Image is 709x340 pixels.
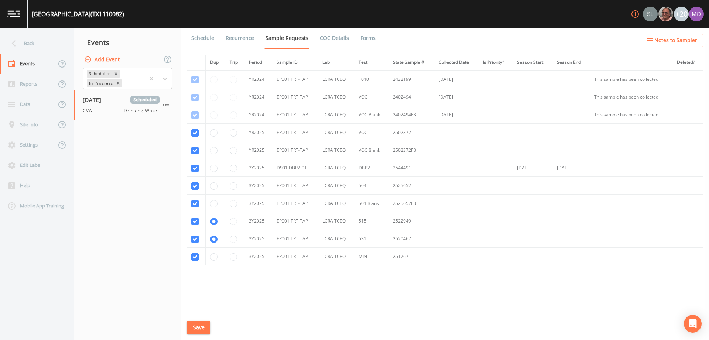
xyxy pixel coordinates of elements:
td: EP001 TRT-TAP [272,124,318,141]
td: EP001 TRT-TAP [272,106,318,124]
td: [DATE] [434,88,479,106]
div: Events [74,33,181,52]
td: 3Y2025 [244,159,272,177]
th: Season Start [513,55,552,71]
td: YR2024 [244,106,272,124]
td: LCRA TCEQ [318,124,354,141]
td: VOC [354,124,388,141]
td: LCRA TCEQ [318,177,354,195]
td: EP001 TRT-TAP [272,230,318,248]
td: 2402494 [388,88,434,106]
th: Season End [552,55,590,71]
a: COC Details [319,28,350,48]
td: 2402494FB [388,106,434,124]
div: In Progress [87,79,114,87]
td: 504 Blank [354,195,388,212]
td: VOC Blank [354,141,388,159]
td: LCRA TCEQ [318,230,354,248]
a: Recurrence [225,28,255,48]
td: 2432199 [388,71,434,88]
div: Remove Scheduled [112,70,120,78]
td: 2544491 [388,159,434,177]
td: YR2024 [244,88,272,106]
span: Notes to Sampler [654,36,697,45]
td: 2522949 [388,212,434,230]
td: 504 [354,177,388,195]
td: 2517671 [388,248,434,265]
div: Open Intercom Messenger [684,315,702,333]
div: Sloan Rigamonti [643,7,658,21]
td: LCRA TCEQ [318,212,354,230]
button: Save [187,321,210,334]
span: Scheduled [130,96,160,104]
div: [GEOGRAPHIC_DATA] (TX1110082) [32,10,124,18]
td: EP001 TRT-TAP [272,195,318,212]
td: VOC [354,88,388,106]
span: [DATE] [83,96,107,104]
td: DBP2 [354,159,388,177]
td: This sample has been collected [590,71,672,88]
td: 1040 [354,71,388,88]
a: Schedule [190,28,215,48]
td: 2502372 [388,124,434,141]
td: 3Y2025 [244,248,272,265]
div: Mike Franklin [658,7,674,21]
th: Sample ID [272,55,318,71]
td: VOC Blank [354,106,388,124]
td: [DATE] [552,159,590,177]
th: State Sample # [388,55,434,71]
button: Add Event [83,53,123,66]
div: +20 [674,7,689,21]
td: 531 [354,230,388,248]
td: EP001 TRT-TAP [272,248,318,265]
td: [DATE] [513,159,552,177]
td: 2520467 [388,230,434,248]
div: Scheduled [87,70,112,78]
td: 3Y2025 [244,212,272,230]
th: Is Priority? [479,55,513,71]
th: Deleted? [672,55,703,71]
img: 0d5b2d5fd6ef1337b72e1b2735c28582 [643,7,658,21]
a: Forms [359,28,377,48]
a: [DATE]ScheduledCVADrinking Water [74,90,181,120]
td: EP001 TRT-TAP [272,177,318,195]
span: CVA [83,107,97,114]
td: YR2024 [244,71,272,88]
td: This sample has been collected [590,88,672,106]
td: DS01 DBP2-01 [272,159,318,177]
td: 3Y2025 [244,177,272,195]
td: This sample has been collected [590,106,672,124]
td: EP001 TRT-TAP [272,212,318,230]
img: 4e251478aba98ce068fb7eae8f78b90c [689,7,704,21]
button: Notes to Sampler [640,34,703,47]
th: Test [354,55,388,71]
td: LCRA TCEQ [318,71,354,88]
td: MIN [354,248,388,265]
td: 2502372FB [388,141,434,159]
td: EP001 TRT-TAP [272,88,318,106]
th: Lab [318,55,354,71]
td: 3Y2025 [244,195,272,212]
span: Drinking Water [124,107,160,114]
th: Collected Date [434,55,479,71]
td: LCRA TCEQ [318,88,354,106]
td: 2525652FB [388,195,434,212]
td: YR2025 [244,141,272,159]
th: Trip [225,55,244,71]
a: Sample Requests [264,28,309,49]
td: YR2025 [244,124,272,141]
td: LCRA TCEQ [318,106,354,124]
td: LCRA TCEQ [318,141,354,159]
td: LCRA TCEQ [318,159,354,177]
td: [DATE] [434,106,479,124]
td: LCRA TCEQ [318,248,354,265]
th: Period [244,55,272,71]
th: Dup [205,55,225,71]
img: logo [7,10,20,17]
img: e2d790fa78825a4bb76dcb6ab311d44c [658,7,673,21]
td: LCRA TCEQ [318,195,354,212]
td: EP001 TRT-TAP [272,71,318,88]
td: 515 [354,212,388,230]
td: [DATE] [434,71,479,88]
td: EP001 TRT-TAP [272,141,318,159]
